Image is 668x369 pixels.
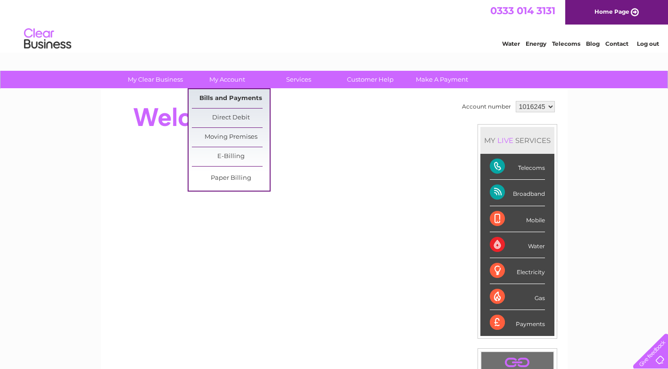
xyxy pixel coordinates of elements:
[605,40,628,47] a: Contact
[192,89,270,108] a: Bills and Payments
[192,109,270,127] a: Direct Debit
[490,232,545,258] div: Water
[192,169,270,188] a: Paper Billing
[192,128,270,147] a: Moving Premises
[460,99,513,115] td: Account number
[586,40,600,47] a: Blog
[260,71,338,88] a: Services
[526,40,546,47] a: Energy
[192,147,270,166] a: E-Billing
[552,40,580,47] a: Telecoms
[116,71,194,88] a: My Clear Business
[112,5,557,46] div: Clear Business is a trading name of Verastar Limited (registered in [GEOGRAPHIC_DATA] No. 3667643...
[403,71,481,88] a: Make A Payment
[331,71,409,88] a: Customer Help
[188,71,266,88] a: My Account
[490,5,555,17] a: 0333 014 3131
[480,127,554,154] div: MY SERVICES
[502,40,520,47] a: Water
[490,206,545,232] div: Mobile
[490,310,545,335] div: Payments
[490,180,545,206] div: Broadband
[490,284,545,310] div: Gas
[490,258,545,284] div: Electricity
[495,136,515,145] div: LIVE
[24,25,72,53] img: logo.png
[637,40,659,47] a: Log out
[490,154,545,180] div: Telecoms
